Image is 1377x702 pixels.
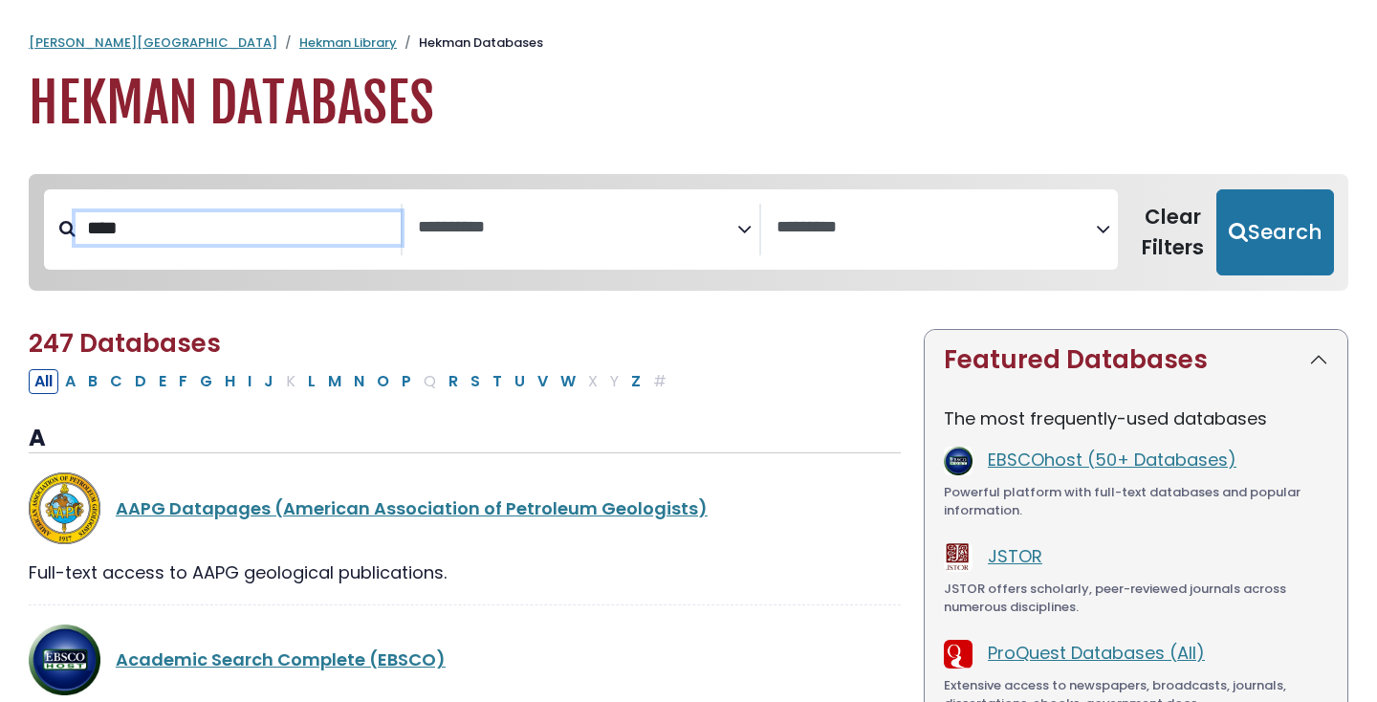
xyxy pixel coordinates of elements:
[173,369,193,394] button: Filter Results F
[322,369,347,394] button: Filter Results M
[532,369,554,394] button: Filter Results V
[258,369,279,394] button: Filter Results J
[219,369,241,394] button: Filter Results H
[76,212,401,244] input: Search database by title or keyword
[988,448,1236,472] a: EBSCOhost (50+ Databases)
[29,559,901,585] div: Full-text access to AAPG geological publications.
[116,647,446,671] a: Academic Search Complete (EBSCO)
[29,33,277,52] a: [PERSON_NAME][GEOGRAPHIC_DATA]
[625,369,646,394] button: Filter Results Z
[302,369,321,394] button: Filter Results L
[29,72,1348,136] h1: Hekman Databases
[129,369,152,394] button: Filter Results D
[242,369,257,394] button: Filter Results I
[348,369,370,394] button: Filter Results N
[925,330,1347,390] button: Featured Databases
[59,369,81,394] button: Filter Results A
[487,369,508,394] button: Filter Results T
[988,544,1042,568] a: JSTOR
[29,174,1348,291] nav: Search filters
[944,406,1328,431] p: The most frequently-used databases
[29,425,901,453] h3: A
[371,369,395,394] button: Filter Results O
[555,369,581,394] button: Filter Results W
[1216,189,1334,275] button: Submit for Search Results
[194,369,218,394] button: Filter Results G
[299,33,397,52] a: Hekman Library
[397,33,543,53] li: Hekman Databases
[396,369,417,394] button: Filter Results P
[153,369,172,394] button: Filter Results E
[509,369,531,394] button: Filter Results U
[116,496,708,520] a: AAPG Datapages (American Association of Petroleum Geologists)
[29,326,221,361] span: 247 Databases
[1129,189,1216,275] button: Clear Filters
[988,641,1205,665] a: ProQuest Databases (All)
[944,580,1328,617] div: JSTOR offers scholarly, peer-reviewed journals across numerous disciplines.
[418,218,737,238] textarea: Search
[29,33,1348,53] nav: breadcrumb
[465,369,486,394] button: Filter Results S
[82,369,103,394] button: Filter Results B
[944,483,1328,520] div: Powerful platform with full-text databases and popular information.
[776,218,1096,238] textarea: Search
[29,369,58,394] button: All
[29,368,674,392] div: Alpha-list to filter by first letter of database name
[443,369,464,394] button: Filter Results R
[104,369,128,394] button: Filter Results C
